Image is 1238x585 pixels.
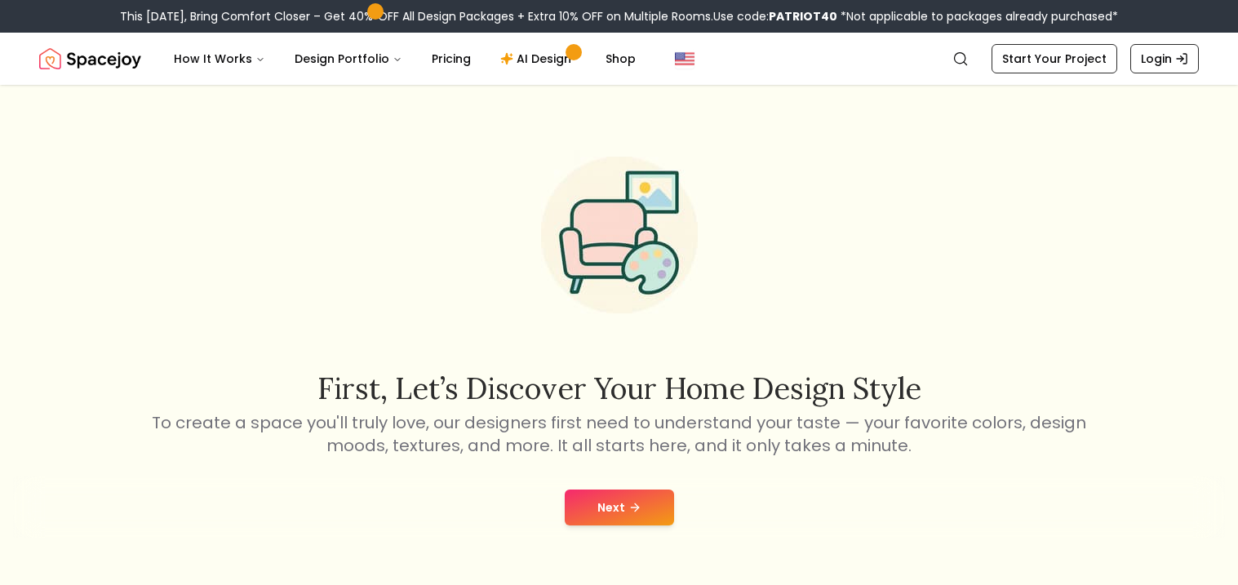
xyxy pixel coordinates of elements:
[149,372,1089,405] h2: First, let’s discover your home design style
[161,42,649,75] nav: Main
[515,131,724,339] img: Start Style Quiz Illustration
[713,8,837,24] span: Use code:
[1130,44,1199,73] a: Login
[565,490,674,525] button: Next
[120,8,1118,24] div: This [DATE], Bring Comfort Closer – Get 40% OFF All Design Packages + Extra 10% OFF on Multiple R...
[592,42,649,75] a: Shop
[161,42,278,75] button: How It Works
[419,42,484,75] a: Pricing
[282,42,415,75] button: Design Portfolio
[39,42,141,75] img: Spacejoy Logo
[39,33,1199,85] nav: Global
[39,42,141,75] a: Spacejoy
[837,8,1118,24] span: *Not applicable to packages already purchased*
[487,42,589,75] a: AI Design
[769,8,837,24] b: PATRIOT40
[675,49,694,69] img: United States
[992,44,1117,73] a: Start Your Project
[149,411,1089,457] p: To create a space you'll truly love, our designers first need to understand your taste — your fav...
